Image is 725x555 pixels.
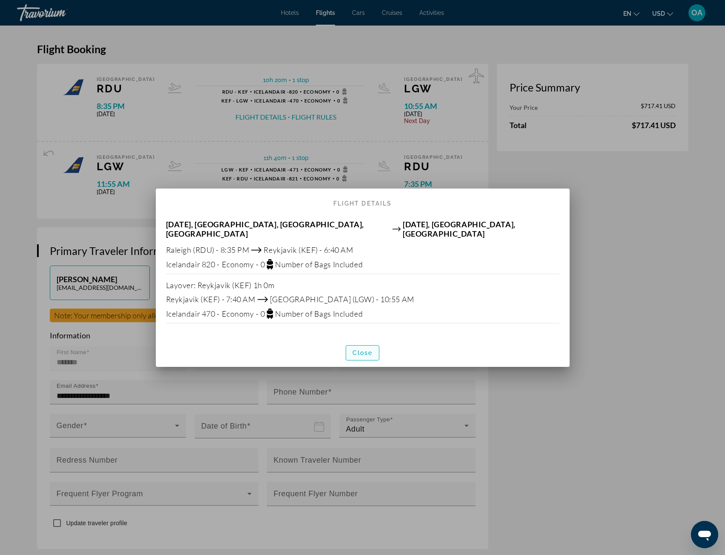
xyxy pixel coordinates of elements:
[166,309,559,319] div: Icelandair 470 -
[403,220,559,238] span: [DATE], [GEOGRAPHIC_DATA], [GEOGRAPHIC_DATA]
[166,220,390,238] span: [DATE], [GEOGRAPHIC_DATA], [GEOGRAPHIC_DATA], [GEOGRAPHIC_DATA]
[166,280,194,290] span: Layover
[166,259,559,269] div: Icelandair 820 -
[256,260,265,269] span: - 0
[256,309,265,318] span: - 0
[275,260,363,269] span: Number of Bags Included
[166,295,255,304] span: Reykjavik (KEF) - 7:40 AM
[346,345,380,360] button: Close
[352,349,373,356] span: Close
[156,189,570,211] h2: Flight Details
[166,280,559,290] div: : Reykjavik (KEF) 1h 0m
[275,309,363,318] span: Number of Bags Included
[222,309,254,318] span: Economy
[264,245,353,255] span: Reykjavik (KEF) - 6:40 AM
[166,245,249,255] span: Raleigh (RDU) - 8:35 PM
[691,521,718,548] iframe: Button to launch messaging window
[222,260,254,269] span: Economy
[270,295,414,304] span: [GEOGRAPHIC_DATA] (LGW) - 10:55 AM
